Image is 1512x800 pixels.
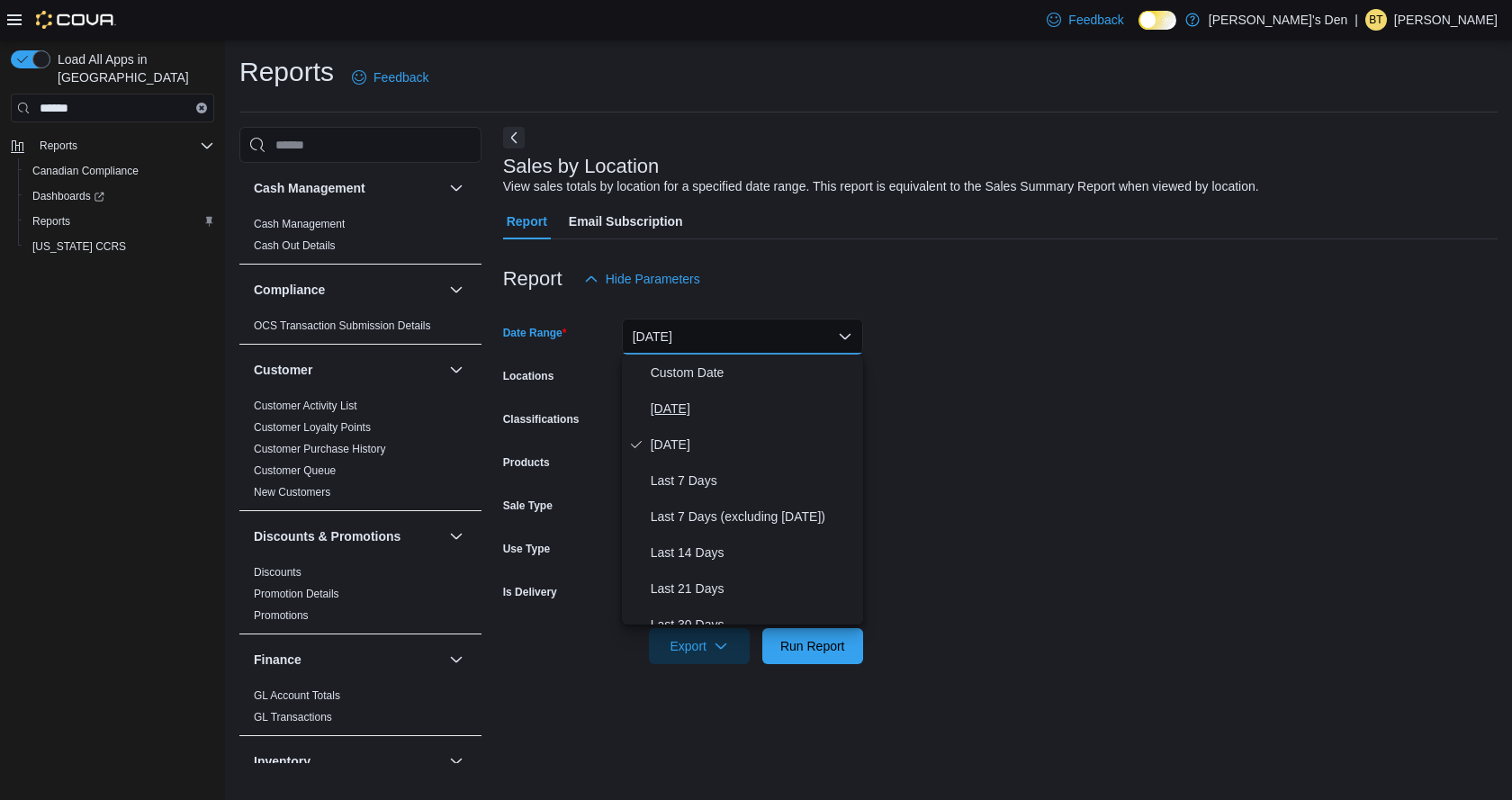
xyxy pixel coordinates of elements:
[373,68,428,86] span: Feedback
[762,628,863,664] button: Run Report
[254,608,309,623] span: Promotions
[254,711,332,724] a: GL Transactions
[4,133,221,158] button: Reports
[254,527,442,545] button: Discounts & Promotions
[239,562,481,634] div: Discounts & Promotions
[25,185,214,207] span: Dashboards
[254,281,442,299] button: Compliance
[622,355,863,625] div: Select listbox
[503,585,557,599] label: Is Delivery
[651,578,856,599] span: Last 21 Days
[254,651,442,669] button: Finance
[507,203,547,239] span: Report
[445,649,467,670] button: Finance
[254,464,336,477] a: Customer Queue
[25,211,77,232] a: Reports
[50,50,214,86] span: Load All Apps in [GEOGRAPHIC_DATA]
[503,156,660,177] h3: Sales by Location
[254,319,431,333] span: OCS Transaction Submission Details
[196,103,207,113] button: Clear input
[445,177,467,199] button: Cash Management
[254,587,339,601] span: Promotion Details
[254,239,336,252] a: Cash Out Details
[622,319,863,355] button: [DATE]
[1039,2,1130,38] a: Feedback
[445,359,467,381] button: Customer
[254,361,442,379] button: Customer
[254,217,345,231] span: Cash Management
[1068,11,1123,29] span: Feedback
[660,628,739,664] span: Export
[254,689,340,702] a: GL Account Totals
[503,455,550,470] label: Products
[254,486,330,499] a: New Customers
[18,209,221,234] button: Reports
[254,400,357,412] a: Customer Activity List
[11,126,214,306] nav: Complex example
[25,211,214,232] span: Reports
[25,160,146,182] a: Canadian Compliance
[651,506,856,527] span: Last 7 Days (excluding [DATE])
[254,361,312,379] h3: Customer
[254,443,386,455] a: Customer Purchase History
[254,420,371,435] span: Customer Loyalty Points
[1369,9,1382,31] span: BT
[569,203,683,239] span: Email Subscription
[239,685,481,735] div: Finance
[32,135,214,157] span: Reports
[254,588,339,600] a: Promotion Details
[254,319,431,332] a: OCS Transaction Submission Details
[25,236,133,257] a: [US_STATE] CCRS
[254,399,357,413] span: Customer Activity List
[254,421,371,434] a: Customer Loyalty Points
[32,164,139,178] span: Canadian Compliance
[445,279,467,301] button: Compliance
[254,688,340,703] span: GL Account Totals
[254,179,365,197] h3: Cash Management
[651,470,856,491] span: Last 7 Days
[239,315,481,344] div: Compliance
[32,239,126,254] span: [US_STATE] CCRS
[254,752,442,770] button: Inventory
[36,11,116,29] img: Cova
[18,158,221,184] button: Canadian Compliance
[651,362,856,383] span: Custom Date
[445,751,467,772] button: Inventory
[40,139,77,153] span: Reports
[254,218,345,230] a: Cash Management
[651,398,856,419] span: [DATE]
[254,710,332,724] span: GL Transactions
[503,268,562,290] h3: Report
[254,651,301,669] h3: Finance
[254,609,309,622] a: Promotions
[345,59,436,95] a: Feedback
[32,189,104,203] span: Dashboards
[503,542,550,556] label: Use Type
[254,752,310,770] h3: Inventory
[503,326,567,340] label: Date Range
[18,234,221,259] button: [US_STATE] CCRS
[254,238,336,253] span: Cash Out Details
[651,542,856,563] span: Last 14 Days
[503,127,525,148] button: Next
[254,566,301,579] a: Discounts
[254,281,325,299] h3: Compliance
[780,637,845,655] span: Run Report
[1354,9,1358,31] p: |
[503,369,554,383] label: Locations
[254,527,400,545] h3: Discounts & Promotions
[32,214,70,229] span: Reports
[239,395,481,510] div: Customer
[503,177,1259,196] div: View sales totals by location for a specified date range. This report is equivalent to the Sales ...
[503,412,580,427] label: Classifications
[25,160,214,182] span: Canadian Compliance
[254,565,301,580] span: Discounts
[1394,9,1498,31] p: [PERSON_NAME]
[649,628,750,664] button: Export
[1138,30,1139,31] span: Dark Mode
[1138,11,1176,30] input: Dark Mode
[606,270,700,288] span: Hide Parameters
[254,179,442,197] button: Cash Management
[651,614,856,635] span: Last 30 Days
[1209,9,1347,31] p: [PERSON_NAME]'s Den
